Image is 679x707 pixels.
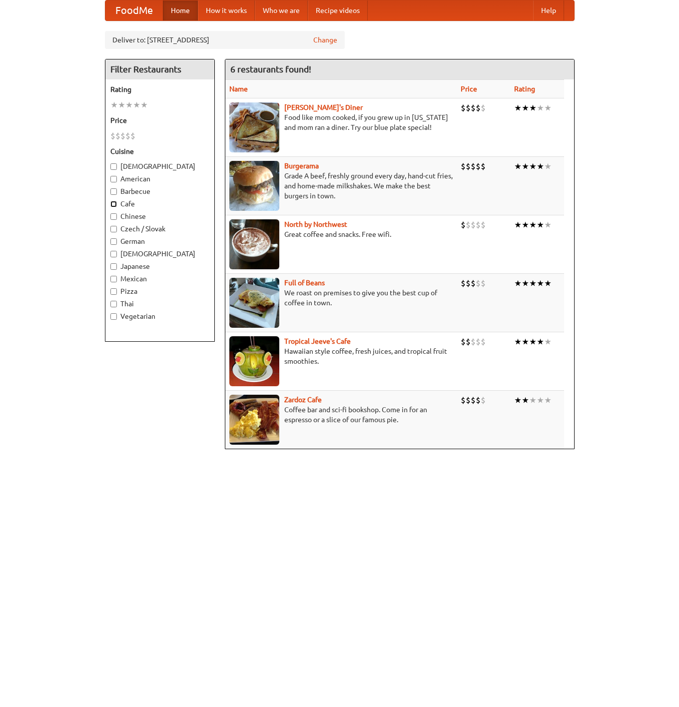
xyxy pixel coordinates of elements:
[514,336,522,347] li: ★
[110,226,117,232] input: Czech / Slovak
[110,261,209,271] label: Japanese
[284,162,319,170] a: Burgerama
[118,99,125,110] li: ★
[308,0,368,20] a: Recipe videos
[110,84,209,94] h5: Rating
[284,279,325,287] a: Full of Beans
[110,276,117,282] input: Mexican
[514,278,522,289] li: ★
[229,278,279,328] img: beans.jpg
[110,249,209,259] label: [DEMOGRAPHIC_DATA]
[110,299,209,309] label: Thai
[476,161,481,172] li: $
[110,213,117,220] input: Chinese
[529,102,537,113] li: ★
[229,161,279,211] img: burgerama.jpg
[110,251,117,257] input: [DEMOGRAPHIC_DATA]
[255,0,308,20] a: Who we are
[229,288,453,308] p: We roast on premises to give you the best cup of coffee in town.
[110,288,117,295] input: Pizza
[466,219,471,230] li: $
[514,85,535,93] a: Rating
[537,102,544,113] li: ★
[481,102,486,113] li: $
[284,103,363,111] a: [PERSON_NAME]'s Diner
[476,102,481,113] li: $
[105,59,214,79] h4: Filter Restaurants
[481,219,486,230] li: $
[537,336,544,347] li: ★
[537,219,544,230] li: ★
[522,395,529,406] li: ★
[514,161,522,172] li: ★
[522,102,529,113] li: ★
[110,176,117,182] input: American
[110,313,117,320] input: Vegetarian
[466,336,471,347] li: $
[537,161,544,172] li: ★
[110,99,118,110] li: ★
[544,278,552,289] li: ★
[544,336,552,347] li: ★
[229,102,279,152] img: sallys.jpg
[284,396,322,404] a: Zardoz Cafe
[125,99,133,110] li: ★
[110,188,117,195] input: Barbecue
[476,219,481,230] li: $
[471,219,476,230] li: $
[537,278,544,289] li: ★
[481,395,486,406] li: $
[229,85,248,93] a: Name
[544,102,552,113] li: ★
[529,219,537,230] li: ★
[229,112,453,132] p: Food like mom cooked, if you grew up in [US_STATE] and mom ran a diner. Try our blue plate special!
[461,161,466,172] li: $
[110,286,209,296] label: Pizza
[130,130,135,141] li: $
[229,405,453,425] p: Coffee bar and sci-fi bookshop. Come in for an espresso or a slice of our famous pie.
[110,163,117,170] input: [DEMOGRAPHIC_DATA]
[471,395,476,406] li: $
[514,395,522,406] li: ★
[163,0,198,20] a: Home
[120,130,125,141] li: $
[110,199,209,209] label: Cafe
[461,85,477,93] a: Price
[229,395,279,445] img: zardoz.jpg
[461,395,466,406] li: $
[481,161,486,172] li: $
[110,238,117,245] input: German
[533,0,564,20] a: Help
[529,278,537,289] li: ★
[110,274,209,284] label: Mexican
[229,336,279,386] img: jeeves.jpg
[544,395,552,406] li: ★
[110,301,117,307] input: Thai
[110,146,209,156] h5: Cuisine
[140,99,148,110] li: ★
[471,161,476,172] li: $
[466,161,471,172] li: $
[229,229,453,239] p: Great coffee and snacks. Free wifi.
[198,0,255,20] a: How it works
[544,161,552,172] li: ★
[466,278,471,289] li: $
[461,102,466,113] li: $
[284,337,351,345] b: Tropical Jeeve's Cafe
[544,219,552,230] li: ★
[466,395,471,406] li: $
[476,336,481,347] li: $
[529,395,537,406] li: ★
[110,161,209,171] label: [DEMOGRAPHIC_DATA]
[461,219,466,230] li: $
[481,336,486,347] li: $
[110,130,115,141] li: $
[110,224,209,234] label: Czech / Slovak
[471,336,476,347] li: $
[514,102,522,113] li: ★
[529,161,537,172] li: ★
[110,211,209,221] label: Chinese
